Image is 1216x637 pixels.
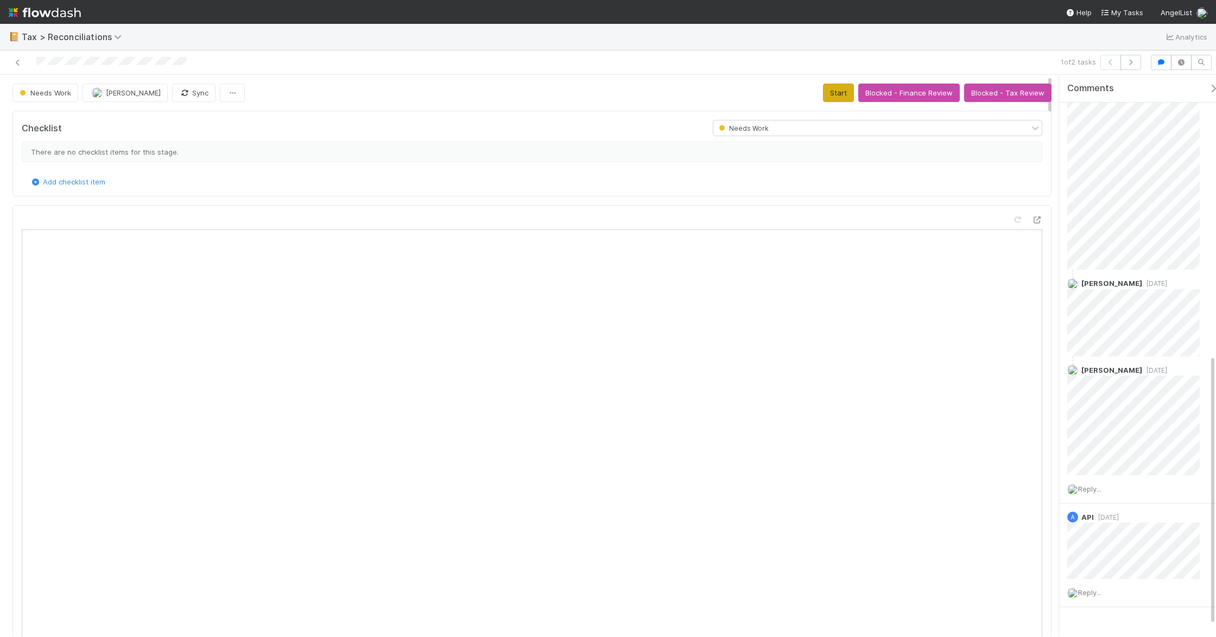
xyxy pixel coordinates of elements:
span: [PERSON_NAME] [1081,366,1142,374]
a: Analytics [1164,30,1207,43]
span: Reply... [1078,485,1101,493]
button: Sync [172,84,216,102]
a: Add checklist item [30,177,105,186]
img: avatar_d45d11ee-0024-4901-936f-9df0a9cc3b4e.png [1067,588,1078,598]
span: AngelList [1161,8,1192,17]
span: 📔 [9,32,20,41]
span: [DATE] [1142,366,1167,374]
span: Needs Work [717,124,769,132]
button: Blocked - Tax Review [964,84,1052,102]
img: avatar_d45d11ee-0024-4901-936f-9df0a9cc3b4e.png [1067,484,1078,495]
div: Help [1066,7,1092,18]
span: Tax > Reconciliations [22,31,127,42]
button: Blocked - Finance Review [858,84,960,102]
h5: Checklist [22,123,62,134]
span: 1 of 2 tasks [1061,56,1096,67]
button: Start [823,84,854,102]
a: My Tasks [1100,7,1143,18]
span: [PERSON_NAME] [106,88,161,97]
div: There are no checklist items for this stage. [22,142,1042,162]
img: logo-inverted-e16ddd16eac7371096b0.svg [9,3,81,22]
span: [PERSON_NAME] [1081,279,1142,288]
div: API [1067,512,1078,523]
span: My Tasks [1100,8,1143,17]
span: A [1071,514,1075,520]
span: API [1081,513,1094,521]
span: Comments [1067,83,1114,94]
img: avatar_d45d11ee-0024-4901-936f-9df0a9cc3b4e.png [1067,278,1078,289]
span: [DATE] [1094,513,1119,521]
img: avatar_85833754-9fc2-4f19-a44b-7938606ee299.png [1067,365,1078,375]
img: avatar_d45d11ee-0024-4901-936f-9df0a9cc3b4e.png [1196,8,1207,18]
span: Reply... [1078,588,1101,597]
button: [PERSON_NAME] [83,84,168,102]
span: [DATE] [1142,279,1167,288]
img: avatar_d45d11ee-0024-4901-936f-9df0a9cc3b4e.png [92,87,103,98]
